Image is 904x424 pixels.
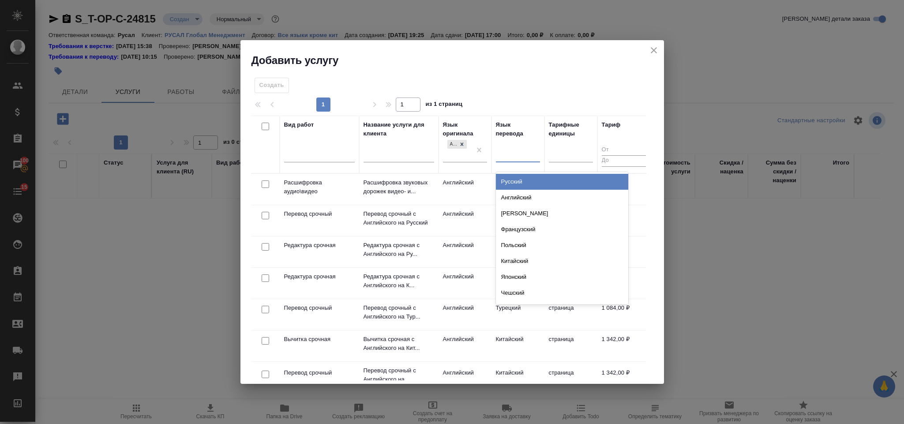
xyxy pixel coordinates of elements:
[426,99,463,112] span: из 1 страниц
[602,155,646,166] input: До
[496,285,628,301] div: Чешский
[597,364,650,395] td: 1 342,00 ₽
[439,364,491,395] td: Английский
[439,174,491,205] td: Английский
[364,210,434,227] p: Перевод срочный с Английского на Русский
[439,299,491,330] td: Английский
[496,269,628,285] div: Японский
[597,299,650,330] td: 1 084,00 ₽
[284,304,355,312] p: Перевод срочный
[364,120,434,138] div: Название услуги для клиента
[491,299,544,330] td: Турецкий
[284,368,355,377] p: Перевод срочный
[284,178,355,196] p: Расшифровка аудио\видео
[491,364,544,395] td: Китайский
[496,253,628,269] div: Китайский
[602,145,646,156] input: От
[491,174,544,205] td: Русский
[496,120,540,138] div: Язык перевода
[364,335,434,353] p: Вычитка срочная с Английского на Кит...
[496,221,628,237] div: Французский
[496,206,628,221] div: [PERSON_NAME]
[364,241,434,259] p: Редактура срочная с Английского на Ру...
[491,236,544,267] td: Русский
[447,140,457,149] div: Английский
[491,330,544,361] td: Китайский
[544,364,597,395] td: страница
[496,174,628,190] div: Русский
[597,330,650,361] td: 1 342,00 ₽
[364,272,434,290] p: Редактура срочная с Английского на К...
[284,120,314,129] div: Вид работ
[439,330,491,361] td: Английский
[443,120,487,138] div: Язык оригинала
[491,205,544,236] td: Русский
[549,120,593,138] div: Тарифные единицы
[439,268,491,299] td: Английский
[364,178,434,196] p: Расшифровка звуковых дорожек видео- и...
[496,301,628,317] div: Сербский
[284,272,355,281] p: Редактура срочная
[647,44,660,57] button: close
[602,120,621,129] div: Тариф
[496,190,628,206] div: Английский
[439,205,491,236] td: Английский
[544,299,597,330] td: страница
[446,139,468,150] div: Английский
[284,210,355,218] p: Перевод срочный
[364,304,434,321] p: Перевод срочный с Английского на Тур...
[364,366,434,393] p: Перевод срочный с Английского на [GEOGRAPHIC_DATA]...
[251,53,664,68] h2: Добавить услугу
[491,268,544,299] td: Китайский
[544,330,597,361] td: страница
[284,241,355,250] p: Редактура срочная
[439,236,491,267] td: Английский
[284,335,355,344] p: Вычитка срочная
[496,237,628,253] div: Польский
